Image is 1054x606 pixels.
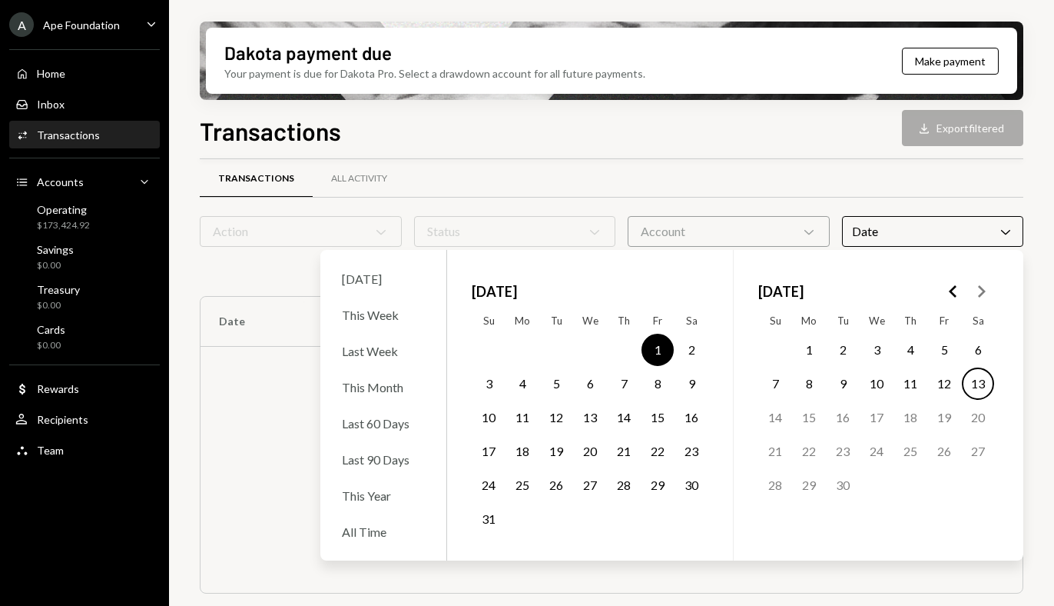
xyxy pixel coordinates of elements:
[674,308,708,333] th: Saturday
[759,401,791,434] button: Sunday, September 14th, 2025
[759,469,791,501] button: Sunday, September 28th, 2025
[540,401,572,434] button: Tuesday, August 12th, 2025
[333,443,434,476] div: Last 90 Days
[641,469,674,501] button: Friday, August 29th, 2025
[792,308,826,333] th: Monday
[574,368,606,400] button: Wednesday, August 6th, 2025
[860,334,893,366] button: Wednesday, September 3rd, 2025
[506,435,539,468] button: Monday, August 18th, 2025
[860,368,893,400] button: Wednesday, September 10th, 2025
[37,259,74,272] div: $0.00
[826,308,860,333] th: Tuesday
[675,469,708,501] button: Saturday, August 30th, 2025
[472,308,708,536] table: August 2025
[759,435,791,468] button: Sunday, September 21st, 2025
[9,436,160,464] a: Team
[608,435,640,468] button: Thursday, August 21st, 2025
[37,98,65,111] div: Inbox
[37,413,88,426] div: Recipients
[758,275,804,308] span: [DATE]
[224,40,392,65] div: Dakota payment due
[608,469,640,501] button: Thursday, August 28th, 2025
[628,216,830,247] div: Account
[506,469,539,501] button: Monday, August 25th, 2025
[894,401,926,434] button: Thursday, September 18th, 2025
[962,334,994,366] button: Saturday, September 6th, 2025
[333,407,434,440] div: Last 60 Days
[472,368,505,400] button: Sunday, August 3rd, 2025
[641,435,674,468] button: Friday, August 22nd, 2025
[472,469,505,501] button: Sunday, August 24th, 2025
[827,435,859,468] button: Tuesday, September 23rd, 2025
[827,334,859,366] button: Tuesday, September 2nd, 2025
[574,435,606,468] button: Wednesday, August 20th, 2025
[9,168,160,195] a: Accounts
[472,401,505,434] button: Sunday, August 10th, 2025
[928,334,960,366] button: Friday, September 5th, 2025
[827,469,859,501] button: Tuesday, September 30th, 2025
[333,298,434,331] div: This Week
[540,435,572,468] button: Tuesday, August 19th, 2025
[37,219,90,232] div: $173,424.92
[608,368,640,400] button: Thursday, August 7th, 2025
[37,339,65,352] div: $0.00
[472,275,517,308] span: [DATE]
[842,216,1023,247] div: Date
[224,65,645,82] div: Your payment is due for Dakota Pro. Select a drawdown account for all future payments.
[333,515,434,548] div: All Time
[37,175,84,188] div: Accounts
[9,90,160,118] a: Inbox
[540,469,572,501] button: Tuesday, August 26th, 2025
[333,479,434,512] div: This Year
[331,172,387,185] div: All Activity
[539,308,573,333] th: Tuesday
[37,128,100,142] div: Transactions
[540,368,572,400] button: Tuesday, August 5th, 2025
[962,435,994,468] button: Saturday, September 27th, 2025
[827,368,859,400] button: Tuesday, September 9th, 2025
[9,59,160,87] a: Home
[9,405,160,433] a: Recipients
[641,308,674,333] th: Friday
[675,401,708,434] button: Saturday, August 16th, 2025
[37,203,90,216] div: Operating
[574,401,606,434] button: Wednesday, August 13th, 2025
[505,308,539,333] th: Monday
[9,375,160,402] a: Rewards
[472,503,505,535] button: Sunday, August 31st, 2025
[827,401,859,434] button: Tuesday, September 16th, 2025
[894,368,926,400] button: Thursday, September 11th, 2025
[894,334,926,366] button: Thursday, September 4th, 2025
[333,262,434,295] div: [DATE]
[9,121,160,148] a: Transactions
[967,278,995,305] button: Go to the Next Month
[961,308,995,333] th: Saturday
[641,334,674,366] button: Friday, August 1st, 2025, selected
[37,444,64,457] div: Team
[9,278,160,315] a: Treasury$0.00
[675,334,708,366] button: Saturday, August 2nd, 2025
[608,401,640,434] button: Thursday, August 14th, 2025
[641,401,674,434] button: Friday, August 15th, 2025
[962,368,994,400] button: Today, Saturday, September 13th, 2025
[9,238,160,275] a: Savings$0.00
[927,308,961,333] th: Friday
[641,368,674,400] button: Friday, August 8th, 2025
[200,115,341,146] h1: Transactions
[573,308,607,333] th: Wednesday
[37,243,74,256] div: Savings
[928,435,960,468] button: Friday, September 26th, 2025
[506,401,539,434] button: Monday, August 11th, 2025
[759,368,791,400] button: Sunday, September 7th, 2025
[675,368,708,400] button: Saturday, August 9th, 2025
[758,308,792,333] th: Sunday
[928,368,960,400] button: Friday, September 12th, 2025
[894,435,926,468] button: Thursday, September 25th, 2025
[758,308,995,536] table: September 2025
[860,435,893,468] button: Wednesday, September 24th, 2025
[9,198,160,235] a: Operating$173,424.92
[962,401,994,434] button: Saturday, September 20th, 2025
[860,308,893,333] th: Wednesday
[313,159,406,198] a: All Activity
[43,18,120,32] div: Ape Foundation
